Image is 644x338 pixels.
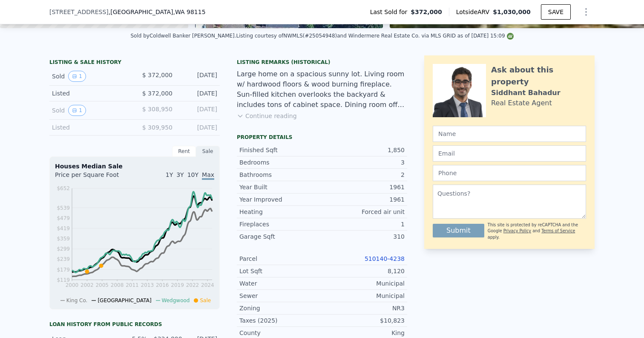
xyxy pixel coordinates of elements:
[179,89,217,98] div: [DATE]
[172,146,196,157] div: Rent
[322,329,405,337] div: King
[237,112,297,120] button: Continue reading
[239,292,322,300] div: Sewer
[57,215,70,221] tspan: $479
[322,208,405,216] div: Forced air unit
[433,165,586,181] input: Phone
[237,69,407,110] div: Large home on a spacious sunny lot. Living room w/ hardwood floors & wood burning fireplace. Sun-...
[239,146,322,154] div: Finished Sqft
[141,282,154,288] tspan: 2013
[49,59,220,67] div: LISTING & SALE HISTORY
[491,88,561,98] div: Siddhant Bahadur
[57,256,70,262] tspan: $239
[80,282,94,288] tspan: 2002
[239,220,322,228] div: Fireplaces
[322,195,405,204] div: 1961
[541,4,571,20] button: SAVE
[186,282,199,288] tspan: 2022
[52,89,128,98] div: Listed
[322,304,405,312] div: NR3
[322,232,405,241] div: 310
[66,282,79,288] tspan: 2000
[507,33,514,40] img: NWMLS Logo
[236,33,514,39] div: Listing courtesy of NWMLS (#25054948) and Windermere Real Estate Co. via MLS GRID as of [DATE] 15:09
[52,105,128,116] div: Sold
[142,124,172,131] span: $ 309,950
[49,321,220,328] div: Loan history from public records
[52,123,128,132] div: Listed
[142,72,172,78] span: $ 372,000
[57,267,70,273] tspan: $179
[491,64,586,88] div: Ask about this property
[365,255,405,262] a: 510140-4238
[503,228,531,233] a: Privacy Policy
[239,267,322,275] div: Lot Sqft
[200,298,211,303] span: Sale
[166,171,173,178] span: 1Y
[237,59,407,66] div: Listing Remarks (Historical)
[179,123,217,132] div: [DATE]
[202,171,214,180] span: Max
[173,9,205,15] span: , WA 98115
[322,158,405,167] div: 3
[142,90,172,97] span: $ 372,000
[322,220,405,228] div: 1
[239,254,322,263] div: Parcel
[68,71,86,82] button: View historical data
[126,282,139,288] tspan: 2011
[66,298,88,303] span: King Co.
[176,171,184,178] span: 3Y
[142,106,172,113] span: $ 308,950
[322,316,405,325] div: $10,823
[239,232,322,241] div: Garage Sqft
[187,171,198,178] span: 10Y
[433,224,484,237] button: Submit
[322,292,405,300] div: Municipal
[179,71,217,82] div: [DATE]
[55,162,214,170] div: Houses Median Sale
[49,8,109,16] span: [STREET_ADDRESS]
[57,225,70,231] tspan: $419
[179,105,217,116] div: [DATE]
[322,267,405,275] div: 8,120
[111,282,124,288] tspan: 2008
[488,222,586,240] div: This site is protected by reCAPTCHA and the Google and apply.
[239,316,322,325] div: Taxes (2025)
[130,33,236,39] div: Sold by Coldwell Banker [PERSON_NAME] .
[201,282,214,288] tspan: 2024
[57,277,70,283] tspan: $119
[239,208,322,216] div: Heating
[95,282,109,288] tspan: 2005
[196,146,220,157] div: Sale
[322,146,405,154] div: 1,850
[239,279,322,288] div: Water
[433,126,586,142] input: Name
[322,170,405,179] div: 2
[239,195,322,204] div: Year Improved
[578,3,595,20] button: Show Options
[171,282,184,288] tspan: 2019
[411,8,442,16] span: $372,000
[456,8,493,16] span: Lotside ARV
[52,71,128,82] div: Sold
[109,8,206,16] span: , [GEOGRAPHIC_DATA]
[55,170,135,184] div: Price per Square Foot
[541,228,575,233] a: Terms of Service
[322,183,405,191] div: 1961
[322,279,405,288] div: Municipal
[68,105,86,116] button: View historical data
[57,185,70,191] tspan: $652
[239,304,322,312] div: Zoning
[433,145,586,162] input: Email
[491,98,552,108] div: Real Estate Agent
[156,282,169,288] tspan: 2016
[98,298,151,303] span: [GEOGRAPHIC_DATA]
[239,329,322,337] div: County
[370,8,411,16] span: Last Sold for
[493,9,531,15] span: $1,030,000
[57,246,70,252] tspan: $299
[57,236,70,242] tspan: $359
[239,158,322,167] div: Bedrooms
[162,298,190,303] span: Wedgwood
[237,134,407,141] div: Property details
